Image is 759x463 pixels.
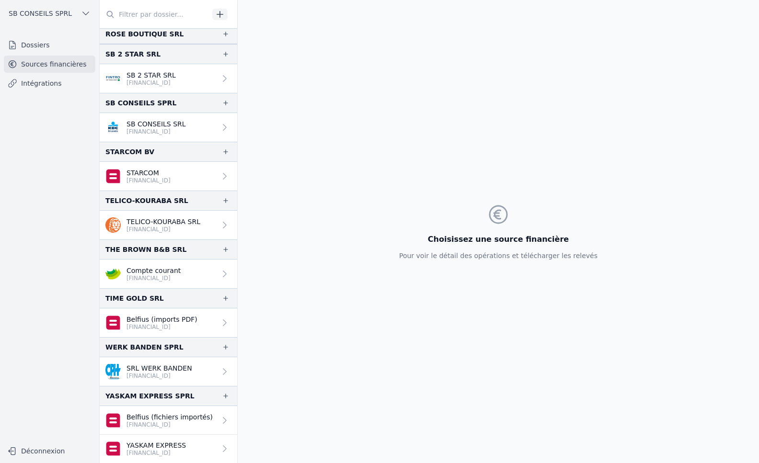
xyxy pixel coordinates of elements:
img: KBC_BRUSSELS_KREDBEBB.png [105,120,121,135]
p: [FINANCIAL_ID] [126,226,200,233]
div: SB CONSEILS SPRL [105,97,176,109]
p: [FINANCIAL_ID] [126,449,186,457]
p: [FINANCIAL_ID] [126,128,186,136]
div: SB 2 STAR SRL [105,48,161,60]
img: ing.png [105,217,121,233]
p: [FINANCIAL_ID] [126,79,176,87]
div: ROSE BOUTIQUE SRL [105,28,184,40]
a: Compte courant [FINANCIAL_ID] [100,260,237,288]
img: crelan.png [105,266,121,282]
a: Belfius (imports PDF) [FINANCIAL_ID] [100,308,237,337]
img: FINTRO_BE_BUSINESS_GEBABEBB.png [105,71,121,86]
p: [FINANCIAL_ID] [126,372,192,380]
input: Filtrer par dossier... [100,6,209,23]
a: SB CONSEILS SRL [FINANCIAL_ID] [100,113,237,142]
a: Sources financières [4,56,95,73]
p: Pour voir le détail des opérations et télécharger les relevés [399,251,598,260]
div: WERK BANDEN SPRL [105,341,184,353]
button: SB CONSEILS SPRL [4,6,95,21]
p: YASKAM EXPRESS [126,440,186,450]
img: belfius.png [105,413,121,428]
button: Déconnexion [4,443,95,459]
p: TELICO-KOURABA SRL [126,217,200,226]
p: STARCOM [126,168,171,178]
img: belfius.png [105,315,121,330]
p: [FINANCIAL_ID] [126,421,213,429]
a: Dossiers [4,36,95,54]
a: YASKAM EXPRESS [FINANCIAL_ID] [100,435,237,463]
a: STARCOM [FINANCIAL_ID] [100,162,237,191]
p: SB 2 STAR SRL [126,70,176,80]
img: BANQUE_CPH_CPHBBE75XXX.png [105,364,121,379]
img: belfius.png [105,441,121,456]
p: Compte courant [126,266,181,275]
p: SRL WERK BANDEN [126,363,192,373]
p: Belfius (fichiers importés) [126,412,213,422]
p: [FINANCIAL_ID] [126,177,171,184]
a: TELICO-KOURABA SRL [FINANCIAL_ID] [100,211,237,239]
a: SB 2 STAR SRL [FINANCIAL_ID] [100,64,237,93]
h3: Choisissez une source financière [399,234,598,245]
div: THE BROWN B&B SRL [105,244,186,255]
a: Belfius (fichiers importés) [FINANCIAL_ID] [100,406,237,435]
p: SB CONSEILS SRL [126,119,186,129]
p: [FINANCIAL_ID] [126,323,197,331]
p: Belfius (imports PDF) [126,315,197,324]
div: TELICO-KOURABA SRL [105,195,188,206]
img: belfius.png [105,169,121,184]
p: [FINANCIAL_ID] [126,274,181,282]
span: SB CONSEILS SPRL [9,9,72,18]
div: STARCOM BV [105,146,154,158]
a: Intégrations [4,75,95,92]
a: SRL WERK BANDEN [FINANCIAL_ID] [100,357,237,386]
div: YASKAM EXPRESS SPRL [105,390,195,402]
div: TIME GOLD SRL [105,293,164,304]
